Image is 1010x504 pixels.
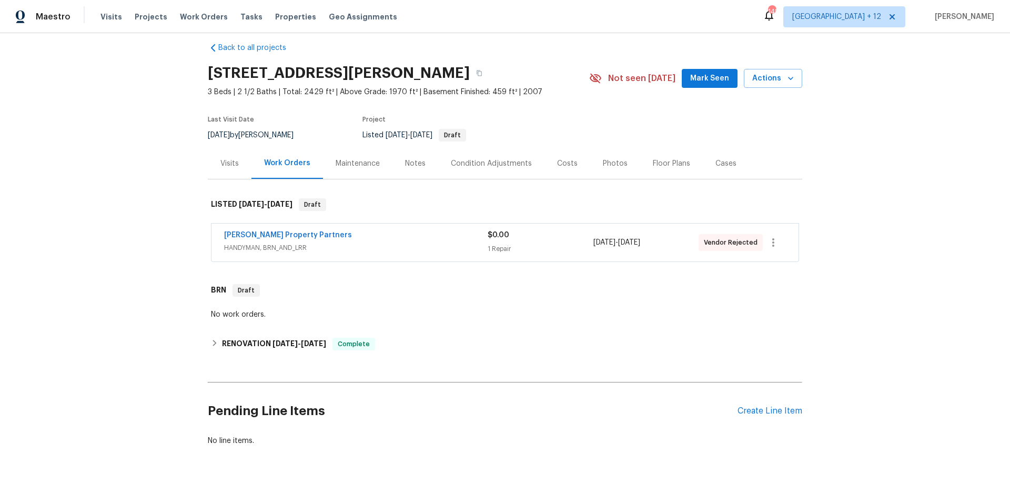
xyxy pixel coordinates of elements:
span: Work Orders [180,12,228,22]
span: - [272,340,326,347]
span: Actions [752,72,794,85]
h2: [STREET_ADDRESS][PERSON_NAME] [208,68,470,78]
span: Draft [440,132,465,138]
div: No line items. [208,436,802,446]
span: [DATE] [301,340,326,347]
div: Photos [603,158,628,169]
span: Mark Seen [690,72,729,85]
span: [DATE] [410,132,432,139]
span: [DATE] [593,239,615,246]
span: Project [362,116,386,123]
span: Visits [100,12,122,22]
span: Projects [135,12,167,22]
div: RENOVATION [DATE]-[DATE]Complete [208,331,802,357]
span: Properties [275,12,316,22]
span: Not seen [DATE] [608,73,675,84]
button: Mark Seen [682,69,738,88]
span: - [239,200,292,208]
span: [DATE] [618,239,640,246]
div: Cases [715,158,736,169]
span: $0.00 [488,231,509,239]
span: Geo Assignments [329,12,397,22]
span: Complete [334,339,374,349]
div: BRN Draft [208,274,802,307]
span: Listed [362,132,466,139]
span: Maestro [36,12,70,22]
div: Maintenance [336,158,380,169]
span: Last Visit Date [208,116,254,123]
span: 3 Beds | 2 1/2 Baths | Total: 2429 ft² | Above Grade: 1970 ft² | Basement Finished: 459 ft² | 2007 [208,87,589,97]
span: [DATE] [267,200,292,208]
span: [DATE] [386,132,408,139]
h2: Pending Line Items [208,387,738,436]
span: [DATE] [272,340,298,347]
div: by [PERSON_NAME] [208,129,306,142]
button: Actions [744,69,802,88]
div: Work Orders [264,158,310,168]
span: [DATE] [239,200,264,208]
h6: LISTED [211,198,292,211]
span: - [593,237,640,248]
span: Draft [234,285,259,296]
div: LISTED [DATE]-[DATE]Draft [208,188,802,221]
a: [PERSON_NAME] Property Partners [224,231,352,239]
span: Draft [300,199,325,210]
div: No work orders. [211,309,799,320]
div: 1 Repair [488,244,593,254]
span: [DATE] [208,132,230,139]
h6: BRN [211,284,226,297]
a: Back to all projects [208,43,309,53]
span: [PERSON_NAME] [931,12,994,22]
div: Condition Adjustments [451,158,532,169]
button: Copy Address [470,64,489,83]
span: - [386,132,432,139]
div: Floor Plans [653,158,690,169]
span: HANDYMAN, BRN_AND_LRR [224,243,488,253]
span: Vendor Rejected [704,237,762,248]
div: Create Line Item [738,406,802,416]
div: Notes [405,158,426,169]
div: Costs [557,158,578,169]
span: Tasks [240,13,262,21]
div: Visits [220,158,239,169]
div: 148 [768,6,775,17]
span: [GEOGRAPHIC_DATA] + 12 [792,12,881,22]
h6: RENOVATION [222,338,326,350]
